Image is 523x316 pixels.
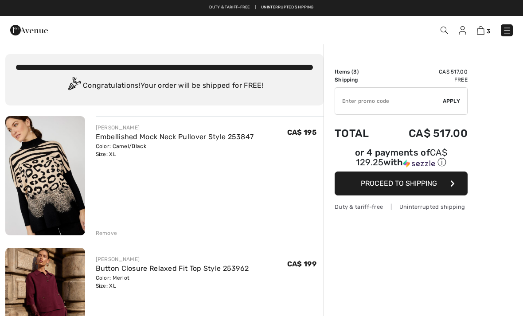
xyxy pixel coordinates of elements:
[459,26,466,35] img: My Info
[335,76,383,84] td: Shipping
[10,25,48,34] a: 1ère Avenue
[65,77,83,95] img: Congratulation2.svg
[287,260,316,268] span: CA$ 199
[96,133,254,141] a: Embellished Mock Neck Pullover Style 253847
[10,21,48,39] img: 1ère Avenue
[383,68,468,76] td: CA$ 517.00
[353,69,357,75] span: 3
[335,203,468,211] div: Duty & tariff-free | Uninterrupted shipping
[287,128,316,137] span: CA$ 195
[5,116,85,235] img: Embellished Mock Neck Pullover Style 253847
[96,229,117,237] div: Remove
[96,124,254,132] div: [PERSON_NAME]
[403,160,435,168] img: Sezzle
[361,179,437,187] span: Proceed to Shipping
[96,274,249,290] div: Color: Merlot Size: XL
[335,118,383,148] td: Total
[96,264,249,273] a: Button Closure Relaxed Fit Top Style 253962
[383,118,468,148] td: CA$ 517.00
[16,77,313,95] div: Congratulations! Your order will be shipped for FREE!
[487,28,490,35] span: 3
[335,148,468,168] div: or 4 payments of with
[96,255,249,263] div: [PERSON_NAME]
[441,27,448,34] img: Search
[335,172,468,195] button: Proceed to Shipping
[335,88,443,114] input: Promo code
[383,76,468,84] td: Free
[443,97,461,105] span: Apply
[477,25,490,35] a: 3
[335,68,383,76] td: Items ( )
[96,142,254,158] div: Color: Camel/Black Size: XL
[477,26,484,35] img: Shopping Bag
[335,148,468,172] div: or 4 payments ofCA$ 129.25withSezzle Click to learn more about Sezzle
[356,147,447,168] span: CA$ 129.25
[503,26,511,35] img: Menu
